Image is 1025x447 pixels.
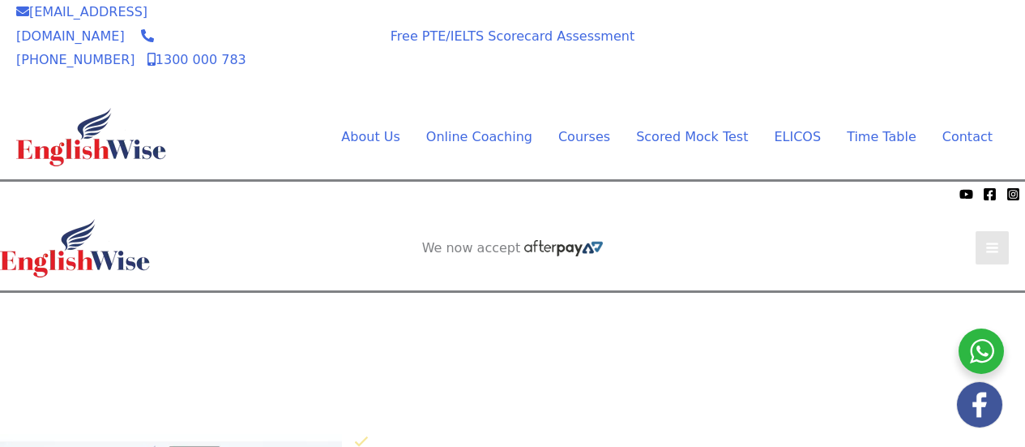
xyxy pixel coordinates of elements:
aside: Header Widget 2 [414,240,612,257]
span: ELICOS [774,129,821,144]
p: Click below to know why EnglishWise has worlds best AI scored PTE software [342,393,1025,417]
a: Free PTE/IELTS Scorecard Assessment [391,28,634,44]
img: white-facebook.png [957,382,1002,428]
aside: Header Widget 1 [371,293,655,346]
span: We now accept [8,186,94,202]
aside: Header Widget 1 [725,21,1009,74]
span: Time Table [847,129,916,144]
img: cropped-ew-logo [16,108,166,166]
a: 1300 000 783 [147,52,246,67]
a: Contact [929,125,993,149]
a: ELICOS [761,125,834,149]
span: Scored Mock Test [636,129,748,144]
img: Afterpay-Logo [524,240,603,256]
span: About Us [341,129,399,144]
a: YouTube [959,187,973,201]
a: CoursesMenu Toggle [545,125,623,149]
span: Courses [558,129,610,144]
img: Afterpay-Logo [98,190,143,199]
a: Instagram [1006,187,1020,201]
a: AI SCORED PTE SOFTWARE REGISTER FOR FREE SOFTWARE TRIAL [388,306,638,338]
a: Scored Mock TestMenu Toggle [623,125,761,149]
span: Contact [942,129,993,144]
span: Online Coaching [426,129,532,144]
nav: Site Navigation: Main Menu [302,125,993,149]
a: Online CoachingMenu Toggle [413,125,545,149]
a: Facebook [983,187,997,201]
a: Time TableMenu Toggle [834,125,929,149]
img: Afterpay-Logo [294,59,339,68]
span: We now accept [282,24,349,56]
span: We now accept [422,240,521,256]
a: AI SCORED PTE SOFTWARE REGISTER FOR FREE SOFTWARE TRIAL [742,34,993,67]
a: About UsMenu Toggle [328,125,412,149]
a: [EMAIL_ADDRESS][DOMAIN_NAME] [16,4,147,44]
